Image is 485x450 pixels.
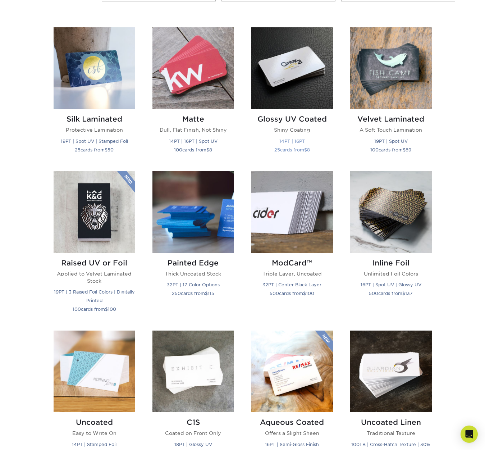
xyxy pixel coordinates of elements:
h2: Uncoated [54,418,135,427]
span: 25 [274,147,280,153]
img: Glossy UV Coated Business Cards [251,27,333,109]
span: $ [205,291,208,296]
small: 14PT | Stamped Foil [72,442,116,447]
p: Shiny Coating [251,126,333,133]
span: 100 [73,306,81,312]
span: 100 [108,306,116,312]
img: Inline Foil Business Cards [350,171,432,253]
h2: Raised UV or Foil [54,259,135,267]
img: Raised UV or Foil Business Cards [54,171,135,253]
span: $ [403,147,406,153]
p: Traditional Texture [350,429,432,437]
small: 32PT | Center Black Layer [262,282,321,287]
span: 25 [75,147,81,153]
p: Triple Layer, Uncoated [251,270,333,277]
div: Open Intercom Messenger [461,426,478,443]
h2: Silk Laminated [54,115,135,123]
a: Painted Edge Business Cards Painted Edge Thick Uncoated Stock 32PT | 17 Color Options 250cards fr... [152,171,234,322]
small: cards from [274,147,310,153]
p: A Soft Touch Lamination [350,126,432,133]
span: 115 [208,291,214,296]
small: cards from [270,291,314,296]
h2: Glossy UV Coated [251,115,333,123]
span: 250 [172,291,181,296]
small: 16PT | Semi-Gloss Finish [265,442,319,447]
p: Protective Lamination [54,126,135,133]
img: Painted Edge Business Cards [152,171,234,253]
img: New Product [117,171,135,193]
h2: Velvet Laminated [350,115,432,123]
small: 14PT | 16PT [279,138,305,144]
a: Raised UV or Foil Business Cards Raised UV or Foil Applied to Velvet Laminated Stock 19PT | 3 Rai... [54,171,135,322]
a: Silk Laminated Business Cards Silk Laminated Protective Lamination 19PT | Spot UV | Stamped Foil ... [54,27,135,162]
p: Applied to Velvet Laminated Stock [54,270,135,285]
span: 137 [405,291,413,296]
small: cards from [75,147,114,153]
small: 19PT | 3 Raised Foil Colors | Digitally Printed [54,289,135,303]
span: 500 [270,291,279,296]
span: 8 [209,147,212,153]
a: ModCard™ Business Cards ModCard™ Triple Layer, Uncoated 32PT | Center Black Layer 500cards from$100 [251,171,333,322]
small: 18PT | Glossy UV [174,442,212,447]
p: Thick Uncoated Stock [152,270,234,277]
small: cards from [73,306,116,312]
img: Uncoated Linen Business Cards [350,331,432,412]
h2: Aqueous Coated [251,418,333,427]
p: Offers a Slight Sheen [251,429,333,437]
span: 500 [369,291,378,296]
a: Matte Business Cards Matte Dull, Flat Finish, Not Shiny 14PT | 16PT | Spot UV 100cards from$8 [152,27,234,162]
small: cards from [369,291,413,296]
span: 50 [107,147,114,153]
small: 19PT | Spot UV | Stamped Foil [61,138,128,144]
span: $ [105,147,107,153]
img: Aqueous Coated Business Cards [251,331,333,412]
span: $ [105,306,108,312]
span: $ [402,291,405,296]
p: Coated on Front Only [152,429,234,437]
span: $ [206,147,209,153]
img: ModCard™ Business Cards [251,171,333,253]
h2: Inline Foil [350,259,432,267]
small: 32PT | 17 Color Options [167,282,220,287]
span: $ [304,147,307,153]
img: Uncoated Business Cards [54,331,135,412]
h2: C1S [152,418,234,427]
small: cards from [370,147,411,153]
img: Matte Business Cards [152,27,234,109]
small: 19PT | Spot UV [374,138,408,144]
a: Glossy UV Coated Business Cards Glossy UV Coated Shiny Coating 14PT | 16PT 25cards from$8 [251,27,333,162]
span: 100 [174,147,182,153]
span: $ [303,291,306,296]
p: Dull, Flat Finish, Not Shiny [152,126,234,133]
span: 8 [307,147,310,153]
img: C1S Business Cards [152,331,234,412]
p: Unlimited Foil Colors [350,270,432,277]
small: cards from [174,147,212,153]
img: Velvet Laminated Business Cards [350,27,432,109]
small: cards from [172,291,214,296]
h2: Matte [152,115,234,123]
small: 14PT | 16PT | Spot UV [169,138,218,144]
span: 100 [306,291,314,296]
h2: ModCard™ [251,259,333,267]
p: Easy to Write On [54,429,135,437]
a: Inline Foil Business Cards Inline Foil Unlimited Foil Colors 16PT | Spot UV | Glossy UV 500cards ... [350,171,432,322]
a: Velvet Laminated Business Cards Velvet Laminated A Soft Touch Lamination 19PT | Spot UV 100cards ... [350,27,432,162]
h2: Uncoated Linen [350,418,432,427]
img: New Product [315,331,333,352]
small: 16PT | Spot UV | Glossy UV [361,282,421,287]
span: 89 [406,147,411,153]
span: 100 [370,147,379,153]
h2: Painted Edge [152,259,234,267]
img: Silk Laminated Business Cards [54,27,135,109]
